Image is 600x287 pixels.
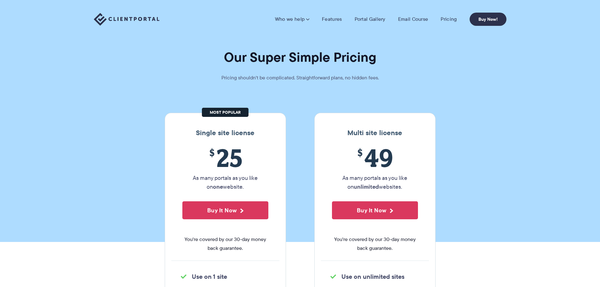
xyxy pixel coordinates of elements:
span: 25 [182,143,268,172]
p: As many portals as you like on website. [182,174,268,191]
button: Buy It Now [182,201,268,219]
a: Pricing [441,16,457,22]
strong: Use on 1 site [192,272,227,281]
a: Email Course [398,16,428,22]
p: Pricing shouldn't be complicated. Straightforward plans, no hidden fees. [206,73,395,82]
button: Buy It Now [332,201,418,219]
h3: Multi site license [321,129,429,137]
span: You're covered by our 30-day money back guarantee. [332,235,418,253]
a: Who we help [275,16,309,22]
strong: unlimited [354,182,379,191]
a: Portal Gallery [355,16,386,22]
strong: Use on unlimited sites [341,272,404,281]
a: Features [322,16,342,22]
strong: one [213,182,223,191]
p: As many portals as you like on websites. [332,174,418,191]
span: 49 [332,143,418,172]
a: Buy Now! [470,13,506,26]
h3: Single site license [171,129,279,137]
span: You're covered by our 30-day money back guarantee. [182,235,268,253]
